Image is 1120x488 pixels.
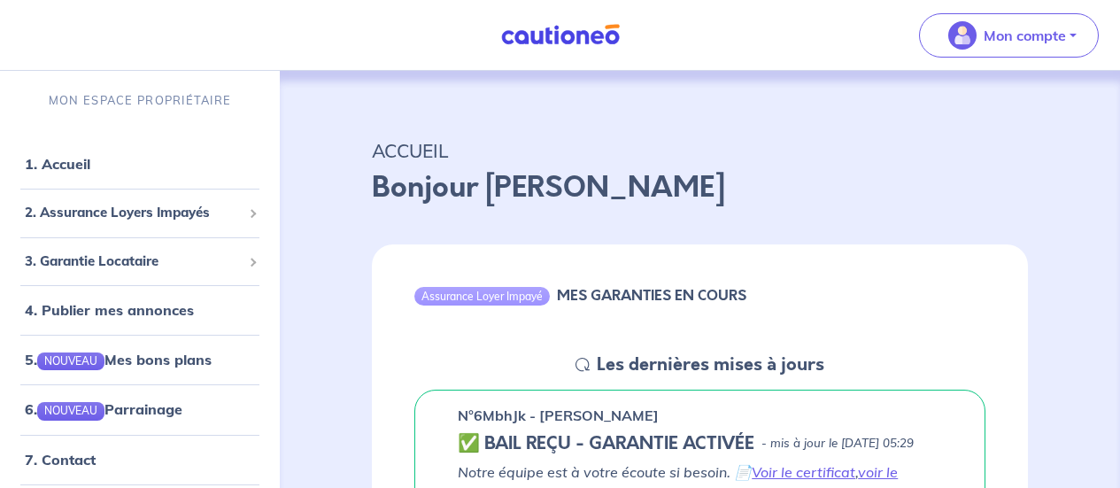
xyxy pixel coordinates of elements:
div: 6.NOUVEAUParrainage [7,391,273,427]
img: Cautioneo [494,24,627,46]
h5: ✅ BAIL REÇU - GARANTIE ACTIVÉE [458,433,754,454]
p: MON ESPACE PROPRIÉTAIRE [49,92,231,109]
p: n°6MbhJk - [PERSON_NAME] [458,405,659,426]
h6: MES GARANTIES EN COURS [557,287,746,304]
a: 1. Accueil [25,155,90,173]
div: 4. Publier mes annonces [7,292,273,328]
a: Voir le certificat [752,463,855,481]
span: 3. Garantie Locataire [25,252,242,272]
p: Bonjour [PERSON_NAME] [372,167,1028,209]
a: 5.NOUVEAUMes bons plans [25,351,212,368]
div: 3. Garantie Locataire [7,244,273,279]
img: illu_account_valid_menu.svg [948,21,977,50]
div: 5.NOUVEAUMes bons plans [7,342,273,377]
div: 7. Contact [7,442,273,477]
a: 4. Publier mes annonces [25,301,194,319]
p: Mon compte [984,25,1066,46]
a: 7. Contact [25,451,96,469]
div: 1. Accueil [7,146,273,182]
div: 2. Assurance Loyers Impayés [7,196,273,230]
p: ACCUEIL [372,135,1028,167]
div: state: CONTRACT-VALIDATED, Context: NEW,MAYBE-CERTIFICATE,ALONE,LESSOR-DOCUMENTS [458,433,942,454]
span: 2. Assurance Loyers Impayés [25,203,242,223]
a: 6.NOUVEAUParrainage [25,400,182,418]
button: illu_account_valid_menu.svgMon compte [919,13,1099,58]
p: - mis à jour le [DATE] 05:29 [761,435,914,453]
h5: Les dernières mises à jours [597,354,824,376]
div: Assurance Loyer Impayé [414,287,550,305]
